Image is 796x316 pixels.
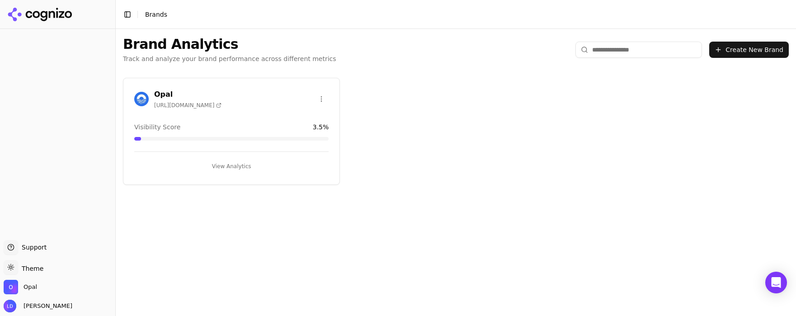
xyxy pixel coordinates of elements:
[145,10,167,19] nav: breadcrumb
[24,283,37,291] span: Opal
[18,265,43,272] span: Theme
[123,36,336,52] h1: Brand Analytics
[154,102,221,109] span: [URL][DOMAIN_NAME]
[4,300,16,312] img: Lee Dussinger
[765,272,787,293] div: Open Intercom Messenger
[4,300,72,312] button: Open user button
[313,123,329,132] span: 3.5 %
[709,42,789,58] button: Create New Brand
[18,243,47,252] span: Support
[4,280,18,294] img: Opal
[20,302,72,310] span: [PERSON_NAME]
[134,92,149,106] img: Opal
[4,280,37,294] button: Open organization switcher
[145,11,167,18] span: Brands
[134,159,329,174] button: View Analytics
[123,54,336,63] p: Track and analyze your brand performance across different metrics
[154,89,221,100] h3: Opal
[134,123,180,132] span: Visibility Score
